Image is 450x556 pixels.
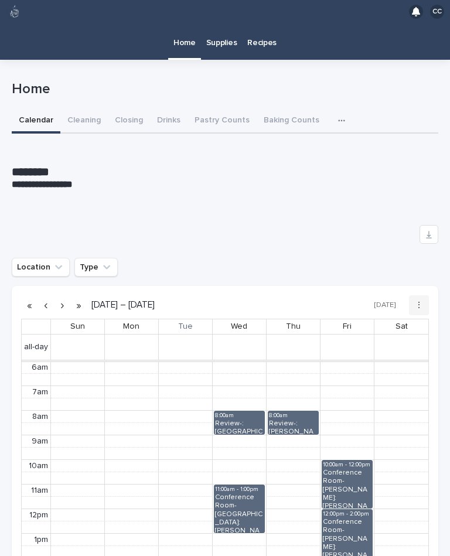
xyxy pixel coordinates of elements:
[284,319,303,334] a: September 18, 2025
[21,296,37,315] button: Previous year
[54,296,70,315] button: Next week
[12,81,434,98] p: Home
[215,412,264,419] div: 8:00am
[201,23,243,60] a: Supplies
[257,109,326,134] button: Baking Counts
[108,109,150,134] button: Closing
[37,296,54,315] button: Previous week
[12,109,60,134] button: Calendar
[215,493,264,533] div: Conference Room-[GEOGRAPHIC_DATA]: [PERSON_NAME]
[269,419,318,434] div: Review-: [PERSON_NAME] - 90 Day Review
[323,510,371,517] div: 12:00pm - 2:00pm
[430,5,444,19] div: CC
[121,319,142,334] a: September 15, 2025
[29,486,50,496] div: 11am
[150,109,187,134] button: Drinks
[187,109,257,134] button: Pastry Counts
[7,4,22,19] img: 80hjoBaRqlyywVK24fQd
[229,319,250,334] a: September 17, 2025
[70,296,87,315] button: Next year
[27,510,50,520] div: 12pm
[22,342,50,352] span: all-day
[30,387,50,397] div: 7am
[29,436,50,446] div: 9am
[12,258,70,277] button: Location
[87,301,155,309] h2: [DATE] – [DATE]
[269,412,318,419] div: 8:00am
[30,412,50,422] div: 8am
[323,461,371,468] div: 10:00am - 12:00pm
[215,486,264,493] div: 11:00am - 1:00pm
[168,23,201,58] a: Home
[340,319,354,334] a: September 19, 2025
[206,23,237,48] p: Supplies
[242,23,282,60] a: Recipes
[74,258,118,277] button: Type
[26,461,50,471] div: 10am
[393,319,410,334] a: September 20, 2025
[247,23,277,48] p: Recipes
[68,319,87,334] a: September 14, 2025
[369,297,401,314] button: [DATE]
[29,363,50,373] div: 6am
[323,469,371,508] div: Conference Room-[PERSON_NAME]: [PERSON_NAME]
[409,295,429,315] button: ⋮
[176,319,195,334] a: September 16, 2025
[173,23,196,48] p: Home
[32,535,50,545] div: 1pm
[215,419,264,434] div: Review-: [GEOGRAPHIC_DATA][PERSON_NAME] - Semi-annual Review
[60,109,108,134] button: Cleaning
